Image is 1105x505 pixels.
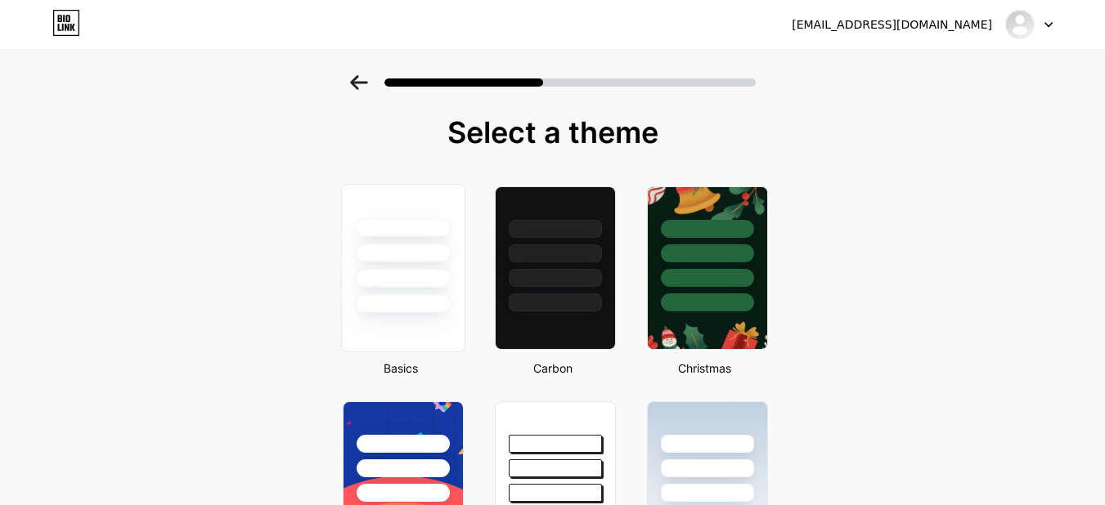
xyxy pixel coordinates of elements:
img: ccshutters [1004,9,1035,40]
div: Basics [338,360,464,377]
div: [EMAIL_ADDRESS][DOMAIN_NAME] [792,16,992,34]
div: Select a theme [336,116,770,149]
div: Carbon [490,360,616,377]
div: Christmas [642,360,768,377]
